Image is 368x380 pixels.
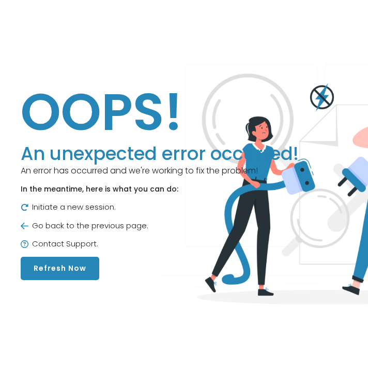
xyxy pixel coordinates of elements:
h3: An unexpected error occurred! [21,143,299,165]
p: An error has occurred and we're working to fix the problem! [21,165,299,177]
button: Refresh Now [21,257,99,280]
p: Contact Support. [21,238,299,250]
p: Initiate a new session. [21,201,299,213]
p: Go back to the previous page. [21,220,299,232]
h1: OOPS! [21,81,299,143]
p: In the meantime, here is what you can do: [21,184,299,195]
